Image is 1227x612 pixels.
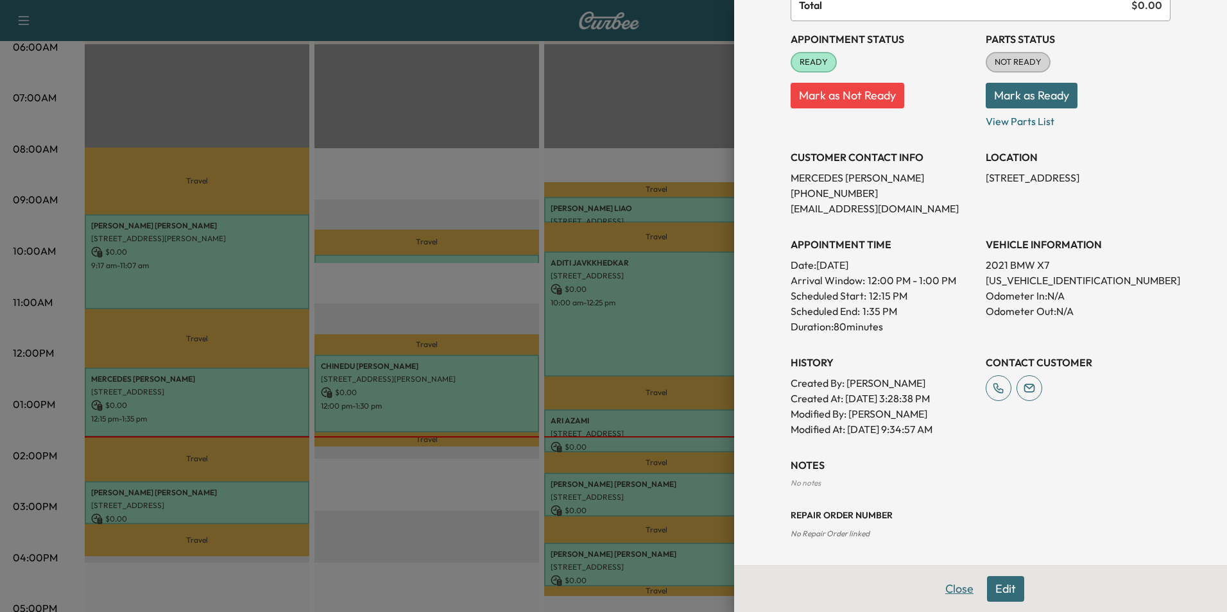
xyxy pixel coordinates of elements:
[791,391,975,406] p: Created At : [DATE] 3:28:38 PM
[986,149,1171,165] h3: LOCATION
[868,273,956,288] span: 12:00 PM - 1:00 PM
[986,303,1171,319] p: Odometer Out: N/A
[791,201,975,216] p: [EMAIL_ADDRESS][DOMAIN_NAME]
[791,457,1171,473] h3: NOTES
[791,509,1171,522] h3: Repair Order number
[986,257,1171,273] p: 2021 BMW X7
[869,288,907,303] p: 12:15 PM
[986,288,1171,303] p: Odometer In: N/A
[791,31,975,47] h3: Appointment Status
[862,303,897,319] p: 1:35 PM
[937,576,982,602] button: Close
[987,576,1024,602] button: Edit
[987,56,1049,69] span: NOT READY
[791,319,975,334] p: Duration: 80 minutes
[986,31,1171,47] h3: Parts Status
[791,375,975,391] p: Created By : [PERSON_NAME]
[791,257,975,273] p: Date: [DATE]
[792,56,836,69] span: READY
[986,237,1171,252] h3: VEHICLE INFORMATION
[791,406,975,421] p: Modified By : [PERSON_NAME]
[986,273,1171,288] p: [US_VEHICLE_IDENTIFICATION_NUMBER]
[986,83,1077,108] button: Mark as Ready
[791,149,975,165] h3: CUSTOMER CONTACT INFO
[791,303,860,319] p: Scheduled End:
[791,185,975,201] p: [PHONE_NUMBER]
[791,478,1171,488] div: No notes
[791,170,975,185] p: MERCEDES [PERSON_NAME]
[986,170,1171,185] p: [STREET_ADDRESS]
[986,108,1171,129] p: View Parts List
[986,355,1171,370] h3: CONTACT CUSTOMER
[791,421,975,437] p: Modified At : [DATE] 9:34:57 AM
[791,355,975,370] h3: History
[791,288,866,303] p: Scheduled Start:
[791,529,870,538] span: No Repair Order linked
[791,83,904,108] button: Mark as Not Ready
[791,237,975,252] h3: APPOINTMENT TIME
[791,273,975,288] p: Arrival Window:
